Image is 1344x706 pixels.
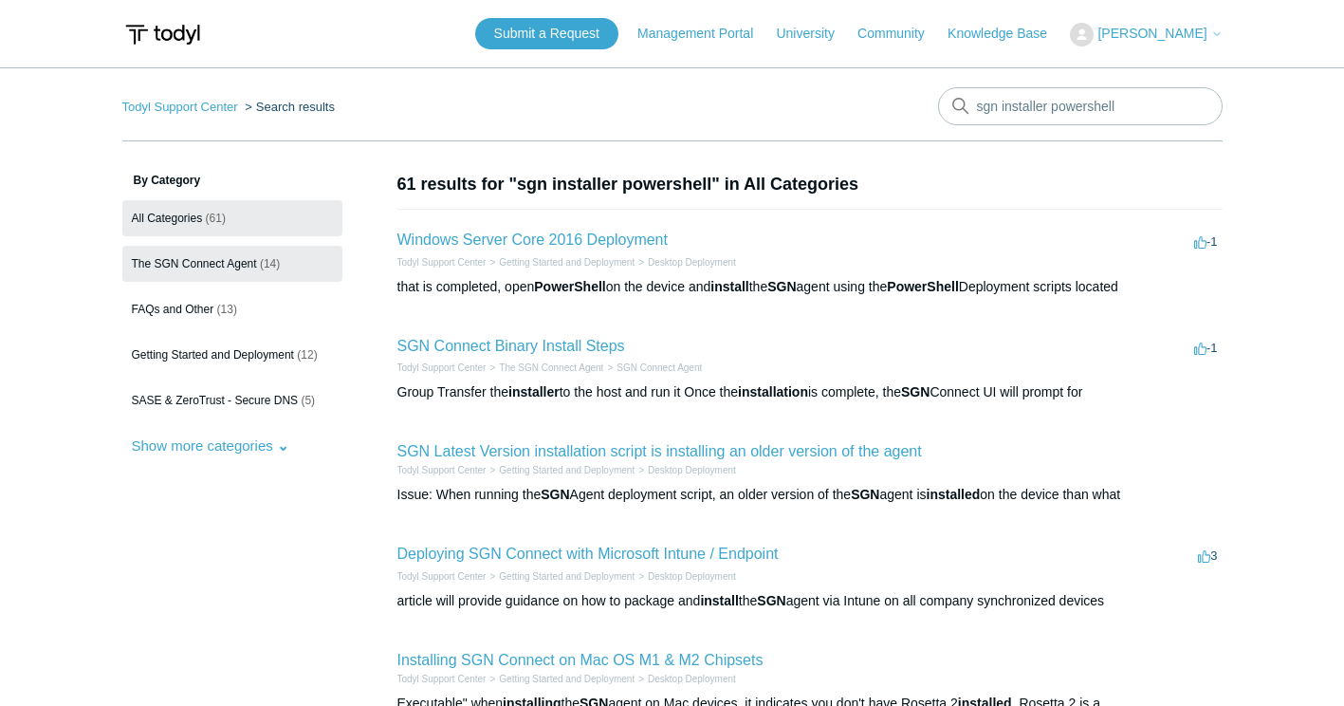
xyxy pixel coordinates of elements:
[635,672,736,686] li: Desktop Deployment
[397,362,487,373] a: Todyl Support Center
[486,463,635,477] li: Getting Started and Deployment
[397,463,487,477] li: Todyl Support Center
[486,672,635,686] li: Getting Started and Deployment
[603,361,702,375] li: SGN Connect Agent
[887,279,958,294] em: PowerShell
[648,465,736,475] a: Desktop Deployment
[486,569,635,584] li: Getting Started and Deployment
[1194,234,1218,249] span: -1
[397,255,487,269] li: Todyl Support Center
[397,232,668,248] a: Windows Server Core 2016 Deployment
[260,257,280,270] span: (14)
[397,172,1223,197] h1: 61 results for "sgn installer powershell" in All Categories
[637,24,772,44] a: Management Portal
[397,361,487,375] li: Todyl Support Center
[122,291,342,327] a: FAQs and Other (13)
[541,487,569,502] em: SGN
[1198,548,1217,563] span: 3
[927,487,981,502] em: installed
[648,571,736,582] a: Desktop Deployment
[122,200,342,236] a: All Categories (61)
[635,463,736,477] li: Desktop Deployment
[397,571,487,582] a: Todyl Support Center
[122,172,342,189] h3: By Category
[475,18,618,49] a: Submit a Request
[241,100,335,114] li: Search results
[132,348,294,362] span: Getting Started and Deployment
[397,546,779,562] a: Deploying SGN Connect with Microsoft Intune / Endpoint
[397,591,1223,611] div: article will provide guidance on how to package and the agent via Intune on all company synchroni...
[499,257,635,268] a: Getting Started and Deployment
[132,212,203,225] span: All Categories
[648,257,736,268] a: Desktop Deployment
[648,674,736,684] a: Desktop Deployment
[397,382,1223,402] div: Group Transfer the to the host and run it Once the is complete, the Connect UI will prompt for
[132,257,257,270] span: The SGN Connect Agent
[397,465,487,475] a: Todyl Support Center
[397,277,1223,297] div: that is completed, open on the device and the agent using the Deployment scripts located
[397,485,1223,505] div: Issue: When running the Agent deployment script, an older version of the agent is on the device t...
[122,246,342,282] a: The SGN Connect Agent (14)
[499,571,635,582] a: Getting Started and Deployment
[301,394,315,407] span: (5)
[617,362,702,373] a: SGN Connect Agent
[397,672,487,686] li: Todyl Support Center
[486,255,635,269] li: Getting Started and Deployment
[499,362,603,373] a: The SGN Connect Agent
[486,361,603,375] li: The SGN Connect Agent
[499,674,635,684] a: Getting Started and Deployment
[122,428,299,463] button: Show more categories
[397,652,764,668] a: Installing SGN Connect on Mac OS M1 & M2 Chipsets
[757,593,785,608] em: SGN
[206,212,226,225] span: (61)
[132,303,214,316] span: FAQs and Other
[397,443,922,459] a: SGN Latest Version installation script is installing an older version of the agent
[635,569,736,584] li: Desktop Deployment
[397,257,487,268] a: Todyl Support Center
[122,17,203,52] img: Todyl Support Center Help Center home page
[938,87,1223,125] input: Search
[901,384,930,399] em: SGN
[122,382,342,418] a: SASE & ZeroTrust - Secure DNS (5)
[397,569,487,584] li: Todyl Support Center
[122,100,242,114] li: Todyl Support Center
[508,384,560,399] em: installer
[710,279,748,294] em: install
[767,279,796,294] em: SGN
[738,384,808,399] em: installation
[132,394,299,407] span: SASE & ZeroTrust - Secure DNS
[122,100,238,114] a: Todyl Support Center
[1097,26,1206,41] span: [PERSON_NAME]
[217,303,237,316] span: (13)
[499,465,635,475] a: Getting Started and Deployment
[948,24,1066,44] a: Knowledge Base
[851,487,879,502] em: SGN
[397,674,487,684] a: Todyl Support Center
[857,24,944,44] a: Community
[776,24,853,44] a: University
[1194,341,1218,355] span: -1
[1070,23,1222,46] button: [PERSON_NAME]
[397,338,625,354] a: SGN Connect Binary Install Steps
[534,279,605,294] em: PowerShell
[635,255,736,269] li: Desktop Deployment
[122,337,342,373] a: Getting Started and Deployment (12)
[700,593,738,608] em: install
[297,348,317,362] span: (12)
